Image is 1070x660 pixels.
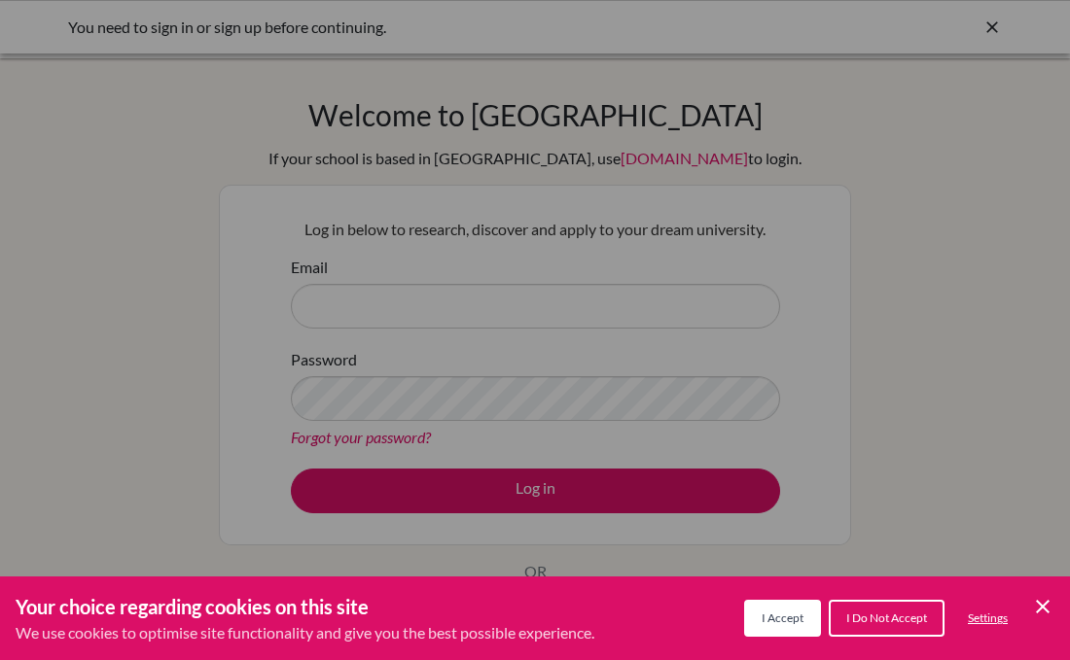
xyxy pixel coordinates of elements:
span: I Do Not Accept [846,610,927,625]
h3: Your choice regarding cookies on this site [16,592,594,621]
span: Settings [968,610,1008,625]
button: I Accept [744,600,821,637]
button: I Do Not Accept [829,600,945,637]
button: Settings [952,602,1023,635]
span: I Accept [762,610,803,625]
button: Save and close [1031,595,1054,618]
p: We use cookies to optimise site functionality and give you the best possible experience. [16,621,594,644]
